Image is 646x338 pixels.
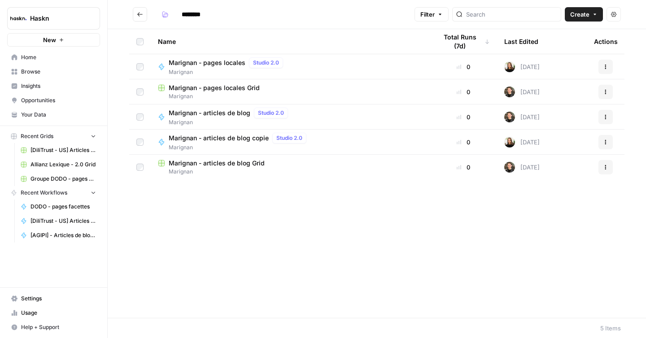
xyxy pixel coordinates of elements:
button: Workspace: Haskn [7,7,100,30]
input: Search [466,10,557,19]
a: Marignan - pages locales GridMarignan [158,83,423,100]
a: Opportunities [7,93,100,108]
span: [AGIPI] - Articles de blog - Optimisations [31,231,96,239]
span: Haskn [30,14,84,23]
span: Marignan [158,168,423,176]
button: Filter [415,7,449,22]
span: Marignan [169,68,287,76]
a: [AGIPI] - Articles de blog - Optimisations [17,228,100,243]
div: 0 [437,163,490,172]
div: Actions [594,29,618,54]
span: New [43,35,56,44]
div: Name [158,29,423,54]
button: Create [565,7,603,22]
a: Allianz Lexique - 2.0 Grid [17,157,100,172]
span: Marignan [169,143,310,152]
span: Marignan [158,92,423,100]
span: Marignan - pages locales [169,58,245,67]
a: [DiliTrust - US] Articles de blog 700-1000 mots [17,214,100,228]
div: 0 [437,62,490,71]
span: Browse [21,68,96,76]
span: Allianz Lexique - 2.0 Grid [31,160,96,169]
span: Create [570,10,589,19]
img: uhgcgt6zpiex4psiaqgkk0ok3li6 [504,87,515,97]
span: Recent Grids [21,132,53,140]
span: Usage [21,309,96,317]
div: [DATE] [504,162,540,173]
a: Marignan - pages localesStudio 2.0Marignan [158,57,423,76]
a: Home [7,50,100,65]
a: Groupe DODO - pages catégories Grid [17,172,100,186]
div: [DATE] [504,112,540,122]
a: Insights [7,79,100,93]
span: Recent Workflows [21,189,67,197]
span: Marignan - articles de blog copie [169,134,269,143]
div: [DATE] [504,87,540,97]
a: Usage [7,306,100,320]
img: Haskn Logo [10,10,26,26]
span: Studio 2.0 [276,134,302,142]
img: uhgcgt6zpiex4psiaqgkk0ok3li6 [504,112,515,122]
span: DODO - pages facettes [31,203,96,211]
span: Marignan - articles de blog [169,108,250,117]
a: [DiliTrust - US] Articles de blog 700-1000 mots Grid [17,143,100,157]
button: Recent Workflows [7,186,100,199]
span: Marignan - pages locales Grid [169,83,260,92]
span: Groupe DODO - pages catégories Grid [31,175,96,183]
div: Last Edited [504,29,538,54]
span: Studio 2.0 [258,109,284,117]
span: Opportunities [21,96,96,104]
span: Settings [21,295,96,303]
div: Total Runs (7d) [437,29,490,54]
button: Help + Support [7,320,100,334]
span: Studio 2.0 [253,59,279,67]
img: 4zh1e794pgdg50rkd3nny9tmb8o2 [504,137,515,147]
div: [DATE] [504,137,540,147]
div: 0 [437,138,490,147]
a: DODO - pages facettes [17,199,100,214]
img: uhgcgt6zpiex4psiaqgkk0ok3li6 [504,162,515,173]
a: Browse [7,65,100,79]
div: 5 Items [600,324,621,333]
a: Marignan - articles de blog GridMarignan [158,159,423,176]
span: Marignan [169,118,292,126]
a: Marignan - articles de blog copieStudio 2.0Marignan [158,133,423,152]
span: Home [21,53,96,61]
span: [DiliTrust - US] Articles de blog 700-1000 mots [31,217,96,225]
button: Go back [133,7,147,22]
span: Help + Support [21,323,96,331]
span: [DiliTrust - US] Articles de blog 700-1000 mots Grid [31,146,96,154]
span: Your Data [21,111,96,119]
button: Recent Grids [7,130,100,143]
span: Insights [21,82,96,90]
div: [DATE] [504,61,540,72]
div: 0 [437,87,490,96]
img: 4zh1e794pgdg50rkd3nny9tmb8o2 [504,61,515,72]
a: Marignan - articles de blogStudio 2.0Marignan [158,108,423,126]
span: Filter [420,10,435,19]
div: 0 [437,113,490,121]
span: Marignan - articles de blog Grid [169,159,265,168]
a: Your Data [7,108,100,122]
a: Settings [7,291,100,306]
button: New [7,33,100,47]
